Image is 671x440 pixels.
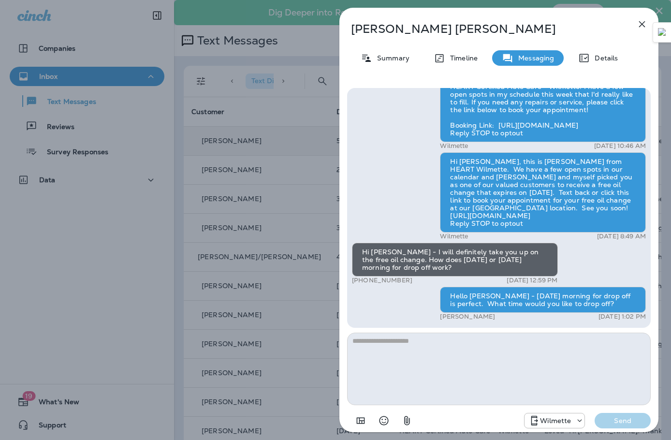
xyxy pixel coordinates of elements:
[351,22,615,36] p: [PERSON_NAME] [PERSON_NAME]
[594,142,646,150] p: [DATE] 10:46 AM
[658,28,667,37] img: Detect Auto
[352,243,558,277] div: Hi [PERSON_NAME] - I will definitely take you up on the free oil change. How does [DATE] or [DATE...
[445,54,478,62] p: Timeline
[374,411,394,430] button: Select an emoji
[440,233,468,240] p: Wilmette
[507,277,557,284] p: [DATE] 12:59 PM
[525,415,584,426] div: +1 (847) 865-9557
[351,411,370,430] button: Add in a premade template
[440,313,495,321] p: [PERSON_NAME]
[598,313,646,321] p: [DATE] 1:02 PM
[590,54,618,62] p: Details
[372,54,409,62] p: Summary
[352,277,412,284] p: [PHONE_NUMBER]
[597,233,646,240] p: [DATE] 8:49 AM
[440,142,468,150] p: Wilmette
[540,417,571,425] p: Wilmette
[440,152,646,233] div: Hi [PERSON_NAME], this is [PERSON_NAME] from HEART Wilmette. We have a few open spots in our cale...
[513,54,554,62] p: Messaging
[440,70,646,142] div: Hi [PERSON_NAME]! This is [PERSON_NAME], from HEART Certified Auto Care - Wilmette. I have a few ...
[440,287,646,313] div: Hello [PERSON_NAME] - [DATE] morning for drop off is perfect. What time would you like to drop off?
